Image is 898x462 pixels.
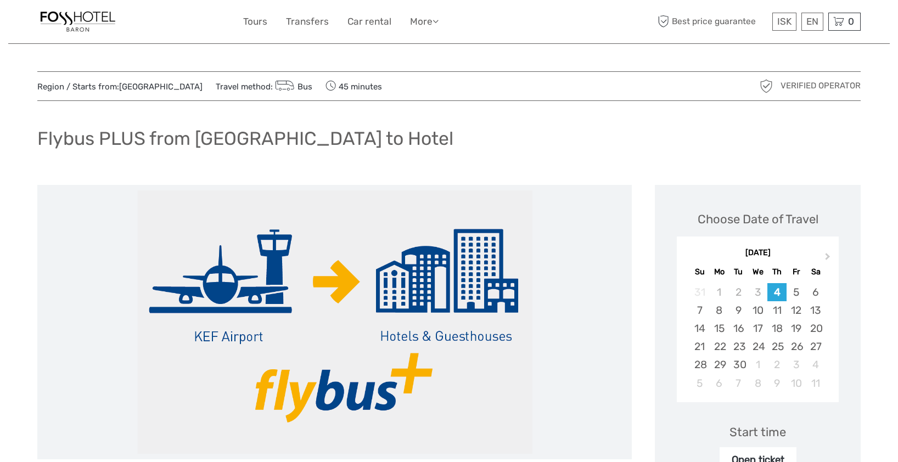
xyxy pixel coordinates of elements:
[710,356,729,374] div: Choose Monday, September 29th, 2025
[729,319,748,337] div: Choose Tuesday, September 16th, 2025
[710,283,729,301] div: Not available Monday, September 1st, 2025
[820,250,838,268] button: Next Month
[787,356,806,374] div: Choose Friday, October 3rd, 2025
[787,264,806,279] div: Fr
[710,337,729,356] div: Choose Monday, September 22nd, 2025
[748,374,767,392] div: Choose Wednesday, October 8th, 2025
[710,264,729,279] div: Mo
[767,264,787,279] div: Th
[273,82,312,92] a: Bus
[729,424,786,441] div: Start time
[729,337,748,356] div: Choose Tuesday, September 23rd, 2025
[347,14,391,30] a: Car rental
[680,283,835,392] div: month 2025-09
[806,283,825,301] div: Choose Saturday, September 6th, 2025
[710,301,729,319] div: Choose Monday, September 8th, 2025
[748,337,767,356] div: Choose Wednesday, September 24th, 2025
[690,264,709,279] div: Su
[690,337,709,356] div: Choose Sunday, September 21st, 2025
[767,356,787,374] div: Choose Thursday, October 2nd, 2025
[767,374,787,392] div: Choose Thursday, October 9th, 2025
[806,337,825,356] div: Choose Saturday, September 27th, 2025
[325,78,382,94] span: 45 minutes
[698,211,818,228] div: Choose Date of Travel
[286,14,329,30] a: Transfers
[37,8,119,35] img: 1355-f22f4eb0-fb05-4a92-9bea-b034c25151e6_logo_small.jpg
[729,356,748,374] div: Choose Tuesday, September 30th, 2025
[37,127,453,150] h1: Flybus PLUS from [GEOGRAPHIC_DATA] to Hotel
[806,264,825,279] div: Sa
[787,301,806,319] div: Choose Friday, September 12th, 2025
[690,283,709,301] div: Not available Sunday, August 31st, 2025
[137,190,532,454] img: a771a4b2aca44685afd228bf32f054e4_main_slider.png
[767,337,787,356] div: Choose Thursday, September 25th, 2025
[748,356,767,374] div: Choose Wednesday, October 1st, 2025
[748,283,767,301] div: Not available Wednesday, September 3rd, 2025
[777,16,792,27] span: ISK
[748,264,767,279] div: We
[787,319,806,337] div: Choose Friday, September 19th, 2025
[690,356,709,374] div: Choose Sunday, September 28th, 2025
[806,319,825,337] div: Choose Saturday, September 20th, 2025
[767,283,787,301] div: Choose Thursday, September 4th, 2025
[729,301,748,319] div: Choose Tuesday, September 9th, 2025
[410,14,439,30] a: More
[781,80,861,92] span: Verified Operator
[748,301,767,319] div: Choose Wednesday, September 10th, 2025
[806,374,825,392] div: Choose Saturday, October 11th, 2025
[677,247,839,259] div: [DATE]
[767,319,787,337] div: Choose Thursday, September 18th, 2025
[690,319,709,337] div: Choose Sunday, September 14th, 2025
[15,19,124,28] p: We're away right now. Please check back later!
[729,374,748,392] div: Choose Tuesday, October 7th, 2025
[806,301,825,319] div: Choose Saturday, September 13th, 2025
[757,77,775,95] img: verified_operator_grey_128.png
[655,13,770,31] span: Best price guarantee
[690,374,709,392] div: Choose Sunday, October 5th, 2025
[710,319,729,337] div: Choose Monday, September 15th, 2025
[787,283,806,301] div: Choose Friday, September 5th, 2025
[729,283,748,301] div: Not available Tuesday, September 2nd, 2025
[767,301,787,319] div: Choose Thursday, September 11th, 2025
[729,264,748,279] div: Tu
[806,356,825,374] div: Choose Saturday, October 4th, 2025
[710,374,729,392] div: Choose Monday, October 6th, 2025
[787,374,806,392] div: Choose Friday, October 10th, 2025
[216,78,312,94] span: Travel method:
[748,319,767,337] div: Choose Wednesday, September 17th, 2025
[787,337,806,356] div: Choose Friday, September 26th, 2025
[119,82,203,92] a: [GEOGRAPHIC_DATA]
[846,16,856,27] span: 0
[37,81,203,93] span: Region / Starts from:
[690,301,709,319] div: Choose Sunday, September 7th, 2025
[243,14,267,30] a: Tours
[126,17,139,30] button: Open LiveChat chat widget
[801,13,823,31] div: EN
